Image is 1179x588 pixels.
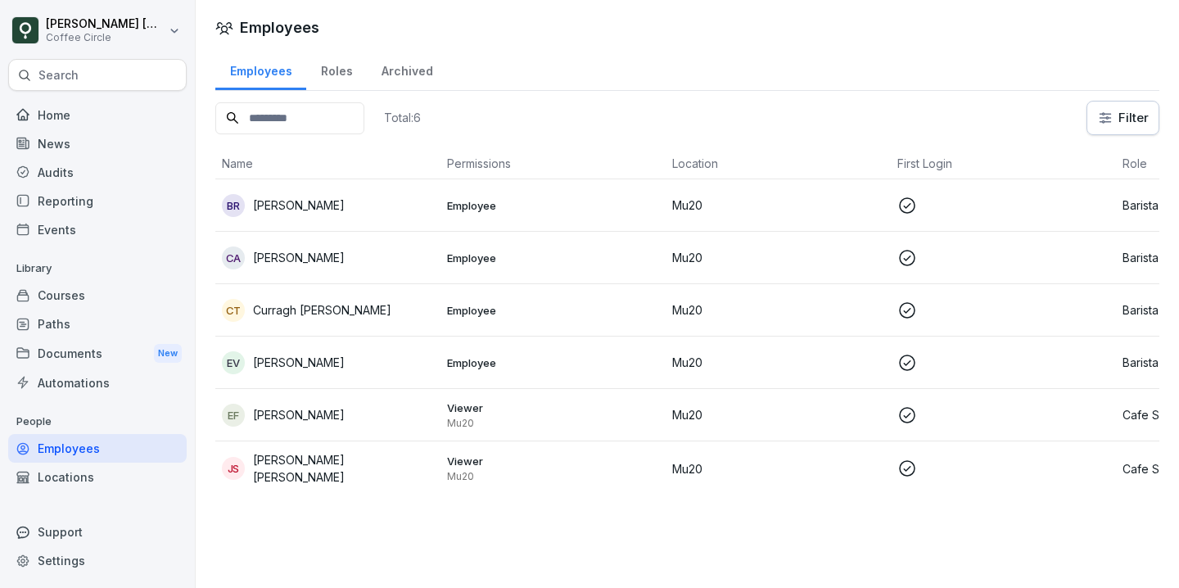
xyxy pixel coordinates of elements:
[215,148,440,179] th: Name
[672,406,884,423] p: Mu20
[367,48,447,90] a: Archived
[253,249,345,266] p: [PERSON_NAME]
[447,400,659,415] p: Viewer
[222,247,245,269] div: CA
[253,301,391,319] p: Curragh [PERSON_NAME]
[253,197,345,214] p: [PERSON_NAME]
[891,148,1116,179] th: First Login
[8,338,187,369] div: Documents
[8,310,187,338] a: Paths
[447,355,659,370] p: Employee
[222,457,245,480] div: JS
[46,32,165,43] p: Coffee Circle
[672,301,884,319] p: Mu20
[8,369,187,397] a: Automations
[222,194,245,217] div: BR
[447,470,659,483] p: Mu20
[8,215,187,244] a: Events
[8,101,187,129] a: Home
[253,451,434,486] p: [PERSON_NAME] [PERSON_NAME]
[666,148,891,179] th: Location
[8,187,187,215] a: Reporting
[384,110,421,125] p: Total: 6
[8,463,187,491] a: Locations
[8,281,187,310] a: Courses
[215,48,306,90] a: Employees
[447,198,659,213] p: Employee
[8,409,187,435] p: People
[240,16,319,38] h1: Employees
[306,48,367,90] a: Roles
[253,354,345,371] p: [PERSON_NAME]
[447,303,659,318] p: Employee
[672,197,884,214] p: Mu20
[8,518,187,546] div: Support
[1087,102,1159,134] button: Filter
[222,351,245,374] div: EV
[46,17,165,31] p: [PERSON_NAME] [GEOGRAPHIC_DATA]
[8,434,187,463] a: Employees
[8,338,187,369] a: DocumentsNew
[8,256,187,282] p: Library
[8,546,187,575] a: Settings
[447,454,659,468] p: Viewer
[672,354,884,371] p: Mu20
[222,404,245,427] div: EF
[38,67,79,84] p: Search
[154,344,182,363] div: New
[8,129,187,158] a: News
[447,251,659,265] p: Employee
[222,299,245,322] div: CT
[672,460,884,477] p: Mu20
[447,417,659,430] p: Mu20
[440,148,666,179] th: Permissions
[8,158,187,187] a: Audits
[253,406,345,423] p: [PERSON_NAME]
[1097,110,1149,126] div: Filter
[672,249,884,266] p: Mu20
